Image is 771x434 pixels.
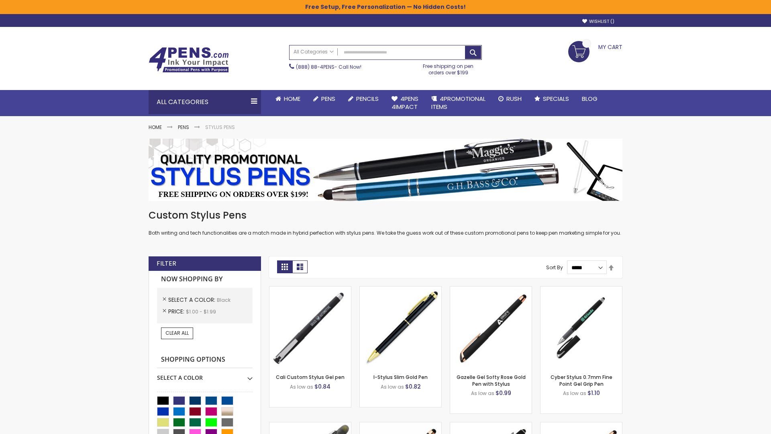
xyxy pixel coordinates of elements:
[290,45,338,59] a: All Categories
[431,94,485,111] span: 4PROMOTIONAL ITEMS
[165,330,189,336] span: Clear All
[356,94,379,103] span: Pencils
[296,63,335,70] a: (888) 88-4PENS
[269,286,351,293] a: Cali Custom Stylus Gel pen-Black
[506,94,522,103] span: Rush
[546,264,563,271] label: Sort By
[157,271,253,288] strong: Now Shopping by
[373,374,428,381] a: I-Stylus Slim Gold Pen
[168,296,217,304] span: Select A Color
[186,308,216,315] span: $1.00 - $1.99
[290,383,313,390] span: As low as
[149,124,162,131] a: Home
[314,383,330,391] span: $0.84
[276,374,345,381] a: Cali Custom Stylus Gel pen
[541,287,622,368] img: Cyber Stylus 0.7mm Fine Point Gel Grip Pen-Black
[321,94,335,103] span: Pens
[405,383,421,391] span: $0.82
[157,351,253,368] strong: Shopping Options
[157,259,176,268] strong: Filter
[582,18,614,25] a: Wishlist
[528,90,575,108] a: Specials
[450,422,532,429] a: Custom Soft Touch® Metal Pens with Stylus-Black
[541,422,622,429] a: Gazelle Gel Softy Rose Gold Pen with Stylus - ColorJet-Black
[149,139,622,201] img: Stylus Pens
[157,368,253,382] div: Select A Color
[551,374,612,387] a: Cyber Stylus 0.7mm Fine Point Gel Grip Pen
[149,209,622,237] div: Both writing and tech functionalities are a match made in hybrid perfection with stylus pens. We ...
[217,297,230,303] span: Black
[385,90,425,116] a: 4Pens4impact
[307,90,342,108] a: Pens
[450,286,532,293] a: Gazelle Gel Softy Rose Gold Pen with Stylus-Black
[415,60,482,76] div: Free shipping on pen orders over $199
[294,49,334,55] span: All Categories
[360,422,441,429] a: Islander Softy Rose Gold Gel Pen with Stylus-Black
[149,47,229,73] img: 4Pens Custom Pens and Promotional Products
[543,94,569,103] span: Specials
[284,94,300,103] span: Home
[492,90,528,108] a: Rush
[360,287,441,368] img: I-Stylus Slim Gold-Black
[205,124,235,131] strong: Stylus Pens
[582,94,598,103] span: Blog
[269,90,307,108] a: Home
[178,124,189,131] a: Pens
[149,209,622,222] h1: Custom Stylus Pens
[149,90,261,114] div: All Categories
[269,422,351,429] a: Souvenir® Jalan Highlighter Stylus Pen Combo-Black
[425,90,492,116] a: 4PROMOTIONALITEMS
[587,389,600,397] span: $1.10
[496,389,511,397] span: $0.99
[457,374,526,387] a: Gazelle Gel Softy Rose Gold Pen with Stylus
[575,90,604,108] a: Blog
[360,286,441,293] a: I-Stylus Slim Gold-Black
[277,260,292,273] strong: Grid
[296,63,361,70] span: - Call Now!
[471,390,494,397] span: As low as
[392,94,418,111] span: 4Pens 4impact
[381,383,404,390] span: As low as
[269,287,351,368] img: Cali Custom Stylus Gel pen-Black
[541,286,622,293] a: Cyber Stylus 0.7mm Fine Point Gel Grip Pen-Black
[168,307,186,315] span: Price
[450,287,532,368] img: Gazelle Gel Softy Rose Gold Pen with Stylus-Black
[342,90,385,108] a: Pencils
[161,328,193,339] a: Clear All
[563,390,586,397] span: As low as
